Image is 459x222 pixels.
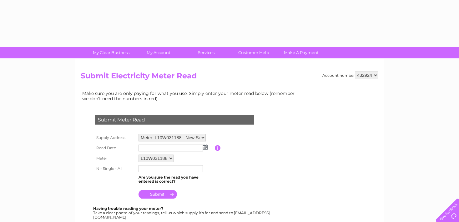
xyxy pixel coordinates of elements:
th: N - Single - All [93,164,137,174]
th: Read Date [93,143,137,153]
a: My Clear Business [85,47,137,58]
a: My Account [133,47,184,58]
th: Meter [93,153,137,164]
a: Make A Payment [275,47,327,58]
input: Submit [139,190,177,199]
td: Are you sure the read you have entered is correct? [137,174,215,185]
td: Make sure you are only paying for what you use. Simply enter your meter read below (remember we d... [81,89,300,102]
th: Supply Address [93,132,137,143]
a: Customer Help [228,47,280,58]
div: Account number [322,72,378,79]
div: Submit Meter Read [95,115,254,125]
img: ... [203,145,208,150]
input: Information [215,145,221,151]
b: Having trouble reading your meter? [93,206,163,211]
h2: Submit Electricity Meter Read [81,72,378,83]
div: Take a clear photo of your readings, tell us which supply it's for and send to [EMAIL_ADDRESS][DO... [93,206,271,219]
a: Services [180,47,232,58]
